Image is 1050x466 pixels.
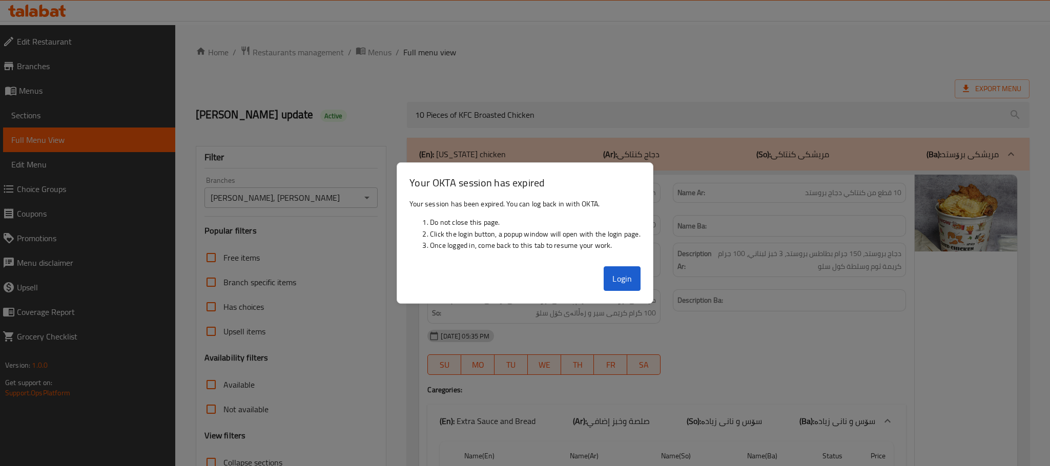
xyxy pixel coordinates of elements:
div: Your session has been expired. You can log back in with OKTA. [397,194,653,263]
li: Click the login button, a popup window will open with the login page. [430,228,641,240]
li: Once logged in, come back to this tab to resume your work. [430,240,641,251]
li: Do not close this page. [430,217,641,228]
h3: Your OKTA session has expired [409,175,641,190]
button: Login [604,266,641,291]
